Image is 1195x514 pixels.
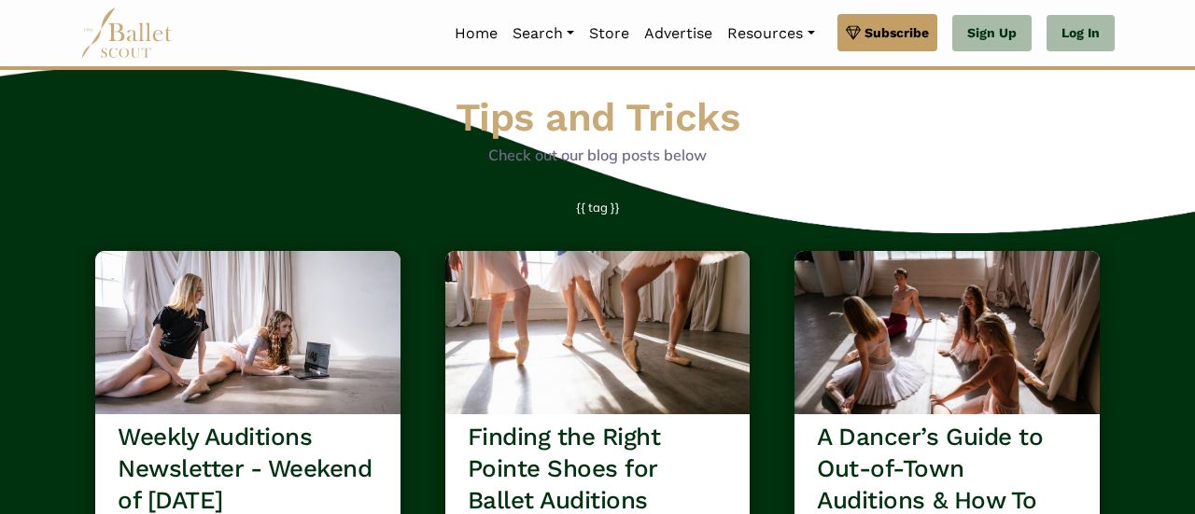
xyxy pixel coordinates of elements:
a: Home [447,14,505,53]
p: Check out our blog posts below [88,144,1107,168]
a: Advertise [637,14,720,53]
img: header_image.img [794,251,1100,414]
img: header_image.img [95,251,401,414]
a: Sign Up [952,15,1032,52]
a: Search [505,14,582,53]
a: Subscribe [837,14,937,51]
span: Subscribe [865,22,929,43]
img: gem.svg [846,22,861,43]
span: {{ tag }} [576,200,620,215]
img: header_image.img [445,251,751,414]
a: Resources [720,14,822,53]
a: Log In [1047,15,1115,52]
a: Store [582,14,637,53]
h1: Tips and Tricks [88,92,1107,144]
